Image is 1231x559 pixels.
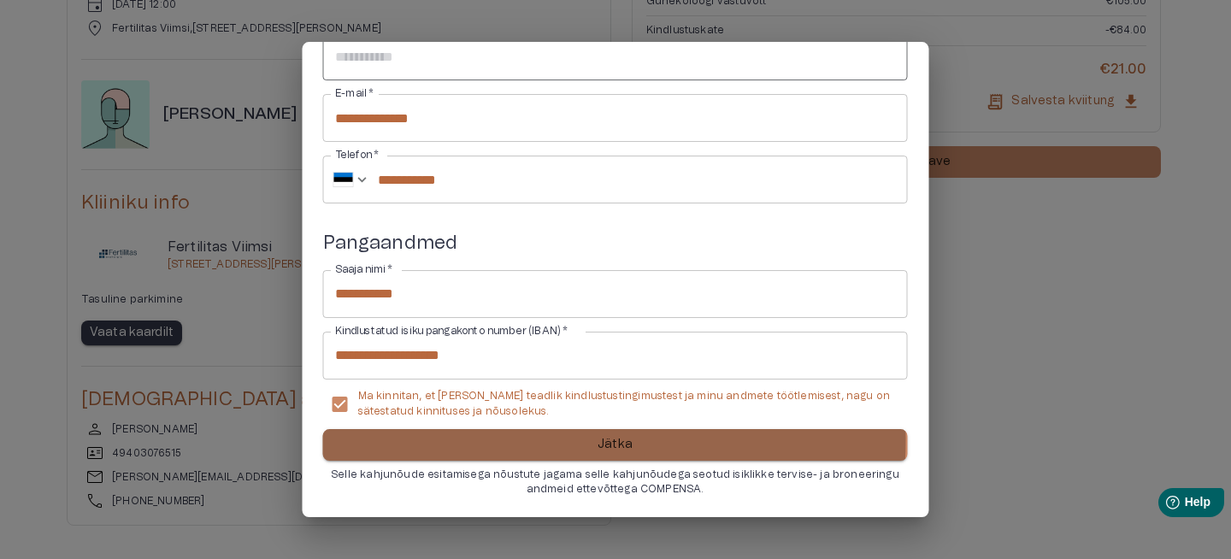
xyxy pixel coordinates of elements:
p: Ma kinnitan, et [PERSON_NAME] teadlik kindlustustingimustest ja minu andmete töötlemisest, nagu o... [358,389,894,418]
label: Telefon [335,148,380,162]
p: Jätka [598,436,633,454]
button: Jätka [323,429,908,461]
label: E-mail [335,86,374,101]
img: ee [333,172,354,187]
h5: Pangaandmed [323,231,908,256]
label: Kindlustatud isiku pangakonto number (IBAN) [335,324,568,338]
iframe: Help widget launcher [1098,481,1231,529]
p: Selle kahjunõude esitamisega nõustute jagama selle kahjunõudega seotud isiklikke tervise- ja bron... [323,468,908,497]
label: Saaja nimi [335,262,393,277]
